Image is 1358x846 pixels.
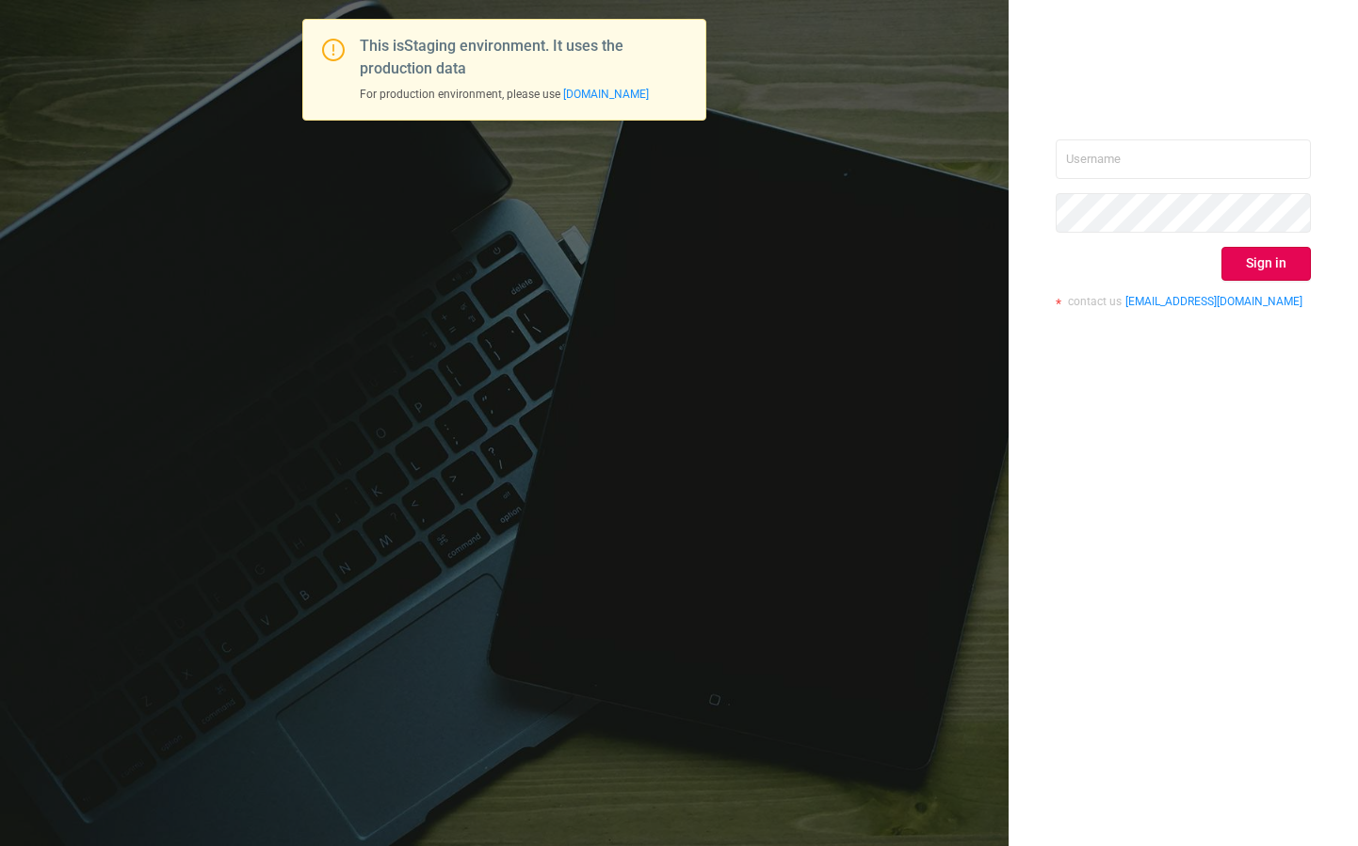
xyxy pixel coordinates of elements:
button: Sign in [1221,247,1311,281]
input: Username [1056,139,1311,179]
a: [DOMAIN_NAME] [563,88,649,101]
span: For production environment, please use [360,88,649,101]
span: contact us [1068,295,1122,308]
span: This is Staging environment. It uses the production data [360,37,623,77]
i: icon: exclamation-circle [322,39,345,61]
a: [EMAIL_ADDRESS][DOMAIN_NAME] [1125,295,1302,308]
